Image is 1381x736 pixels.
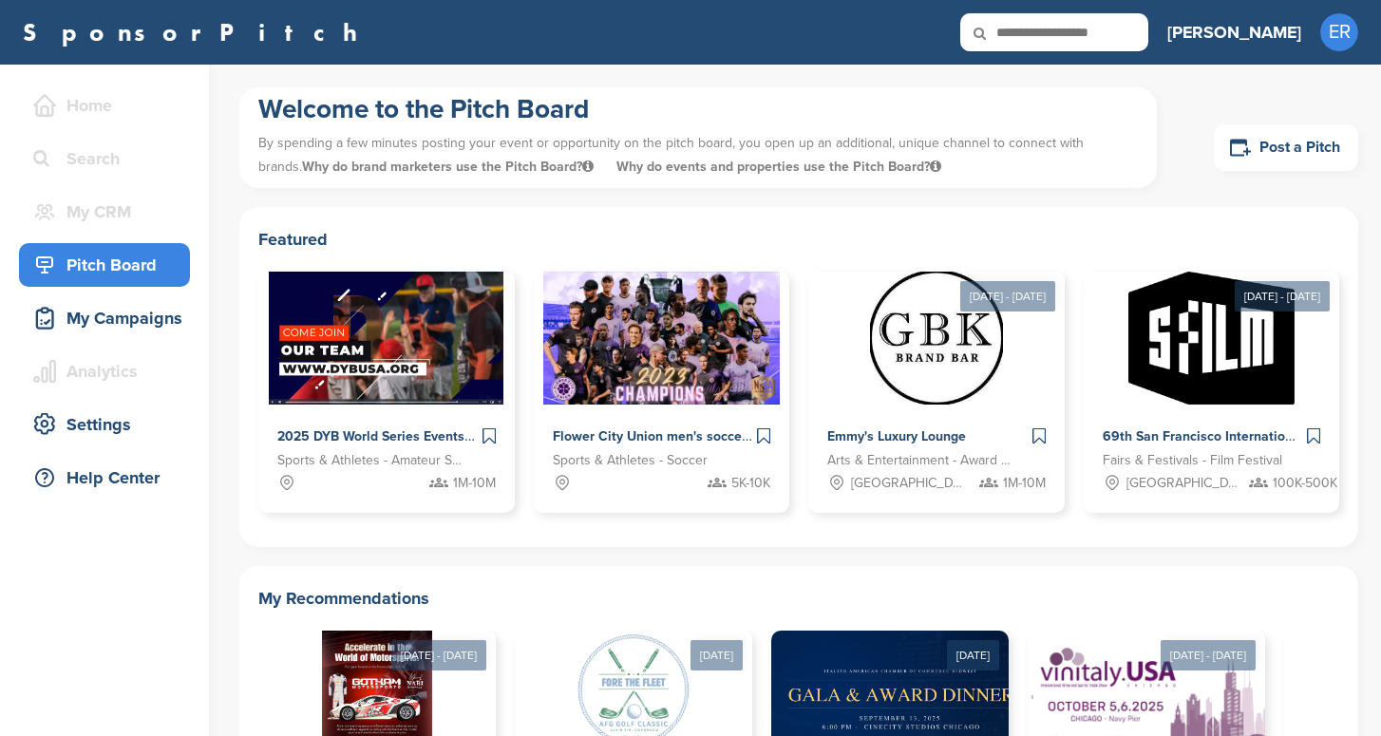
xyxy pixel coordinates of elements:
[731,473,770,494] span: 5K-10K
[808,241,1065,513] a: [DATE] - [DATE] Sponsorpitch & Emmy's Luxury Lounge Arts & Entertainment - Award Show [GEOGRAPHIC...
[453,473,496,494] span: 1M-10M
[553,450,708,471] span: Sports & Athletes - Soccer
[19,296,190,340] a: My Campaigns
[1161,640,1256,670] div: [DATE] - [DATE]
[1003,473,1046,494] span: 1M-10M
[28,248,190,282] div: Pitch Board
[19,137,190,180] a: Search
[1103,450,1282,471] span: Fairs & Festivals - Film Festival
[827,428,966,444] span: Emmy's Luxury Lounge
[19,403,190,446] a: Settings
[851,473,969,494] span: [GEOGRAPHIC_DATA], [GEOGRAPHIC_DATA]
[690,640,743,670] div: [DATE]
[23,20,369,45] a: SponsorPitch
[19,456,190,500] a: Help Center
[1235,281,1330,311] div: [DATE] - [DATE]
[28,354,190,388] div: Analytics
[258,92,1138,126] h1: Welcome to the Pitch Board
[19,84,190,127] a: Home
[258,226,1339,253] h2: Featured
[28,195,190,229] div: My CRM
[870,272,1003,405] img: Sponsorpitch &
[947,640,999,670] div: [DATE]
[553,428,967,444] span: Flower City Union men's soccer & Flower City 1872 women's soccer
[28,301,190,335] div: My Campaigns
[302,159,597,175] span: Why do brand marketers use the Pitch Board?
[1084,241,1340,513] a: [DATE] - [DATE] Sponsorpitch & 69th San Francisco International Film Festival Fairs & Festivals -...
[258,126,1138,183] p: By spending a few minutes posting your event or opportunity on the pitch board, you open up an ad...
[616,159,941,175] span: Why do events and properties use the Pitch Board?
[28,461,190,495] div: Help Center
[960,281,1055,311] div: [DATE] - [DATE]
[28,88,190,123] div: Home
[827,450,1017,471] span: Arts & Entertainment - Award Show
[1320,13,1358,51] span: ER
[1273,473,1337,494] span: 100K-500K
[19,243,190,287] a: Pitch Board
[258,272,515,513] a: Sponsorpitch & 2025 DYB World Series Events Sports & Athletes - Amateur Sports Leagues 1M-10M
[543,272,780,405] img: Sponsorpitch &
[1167,19,1301,46] h3: [PERSON_NAME]
[1128,272,1295,405] img: Sponsorpitch &
[277,428,464,444] span: 2025 DYB World Series Events
[1214,124,1358,171] a: Post a Pitch
[391,640,486,670] div: [DATE] - [DATE]
[534,272,790,513] a: Sponsorpitch & Flower City Union men's soccer & Flower City 1872 women's soccer Sports & Athletes...
[258,585,1339,612] h2: My Recommendations
[277,450,467,471] span: Sports & Athletes - Amateur Sports Leagues
[1167,11,1301,53] a: [PERSON_NAME]
[1126,473,1244,494] span: [GEOGRAPHIC_DATA], [GEOGRAPHIC_DATA]
[19,349,190,393] a: Analytics
[28,407,190,442] div: Settings
[269,272,503,405] img: Sponsorpitch &
[19,190,190,234] a: My CRM
[28,142,190,176] div: Search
